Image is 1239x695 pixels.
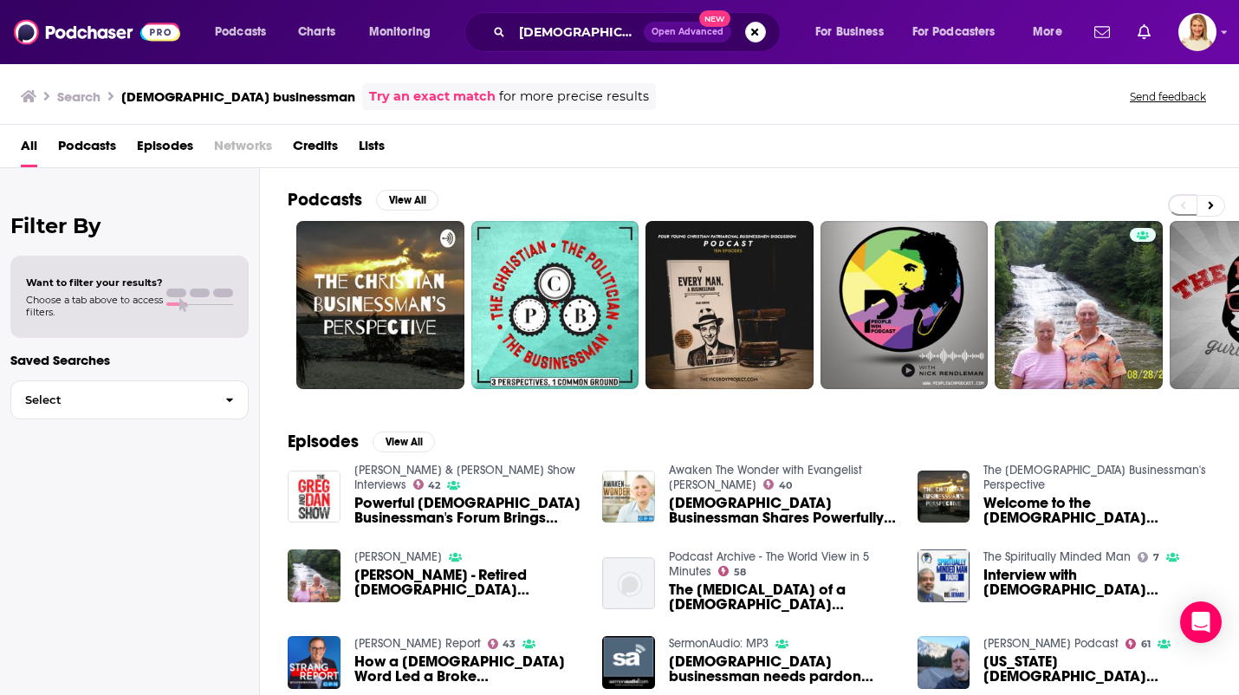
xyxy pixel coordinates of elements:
img: Texas Christian Businessman Rick Walker Shakes up the Corner with his Randos Reveal [918,636,970,689]
a: Christian businessman needs pardon from Trump [669,654,897,684]
span: Welcome to the [DEMOGRAPHIC_DATA] Businessman's World Perspective [983,496,1211,525]
a: Paul VanderKlay's Podcast [983,636,1119,651]
div: Search podcasts, credits, & more... [481,12,797,52]
span: Logged in as leannebush [1178,13,1216,51]
a: The Christian Businessman's Perspective [983,463,1206,492]
span: [DEMOGRAPHIC_DATA] businessman needs pardon from [PERSON_NAME] [669,654,897,684]
span: New [699,10,730,27]
img: Podchaser - Follow, Share and Rate Podcasts [14,16,180,49]
span: The [MEDICAL_DATA] of a [DEMOGRAPHIC_DATA] businessman, [PERSON_NAME] to step down, 30% of [DEMOG... [669,582,897,612]
img: Christian Businessman Shares Powerfully Testimonies [602,471,655,523]
a: Texas Christian Businessman Rick Walker Shakes up the Corner with his Randos Reveal [983,654,1211,684]
a: Try an exact match [369,87,496,107]
a: SermonAudio: MP3 [669,636,769,651]
a: 61 [1125,639,1151,649]
span: 61 [1141,640,1151,648]
button: Send feedback [1125,89,1211,104]
div: Open Intercom Messenger [1180,601,1222,643]
button: Open AdvancedNew [644,22,731,42]
span: Podcasts [215,20,266,44]
h2: Episodes [288,431,359,452]
a: PodcastsView All [288,189,438,211]
span: Monitoring [369,20,431,44]
input: Search podcasts, credits, & more... [512,18,644,46]
img: Albert Fortna - Retired Christian Businessman [288,549,341,602]
a: 40 [763,479,792,490]
img: The persecution of a Christian businessman, Mitch McConnell to step down, 30% of Americans believ... [602,557,655,610]
img: How a Prophetic Word Led a Broke Christian Businessman to Miraculous Success [288,636,341,689]
button: Show profile menu [1178,13,1216,51]
img: Powerful Christian Businessman's Forum Brings Integrity to the Forefront [288,471,341,523]
span: Powerful [DEMOGRAPHIC_DATA] Businessman's Forum Brings Integrity to the Forefront [354,496,582,525]
a: 43 [488,639,516,649]
span: 40 [779,482,792,490]
a: All [21,132,37,167]
span: 42 [428,482,440,490]
span: Charts [298,20,335,44]
a: Podcasts [58,132,116,167]
a: Episodes [137,132,193,167]
img: User Profile [1178,13,1216,51]
button: open menu [803,18,905,46]
a: Welcome to the Christian Businessman's World Perspective [918,471,970,523]
a: Charts [287,18,346,46]
span: 7 [1153,554,1159,562]
h3: [DEMOGRAPHIC_DATA] businessman [121,88,355,105]
a: Interview with Christian Businessman Paul Rosenow [983,568,1211,597]
a: 42 [413,479,441,490]
span: 58 [734,568,746,576]
h3: Search [57,88,101,105]
span: How a [DEMOGRAPHIC_DATA] Word Led a Broke [DEMOGRAPHIC_DATA] Businessman to Miraculous Success [354,654,582,684]
a: The Spiritually Minded Man [983,549,1131,564]
button: open menu [357,18,453,46]
a: Greg & Dan Show Interviews [354,463,575,492]
a: Show notifications dropdown [1087,17,1117,47]
a: Lists [359,132,385,167]
span: 43 [503,640,516,648]
a: Credits [293,132,338,167]
h2: Podcasts [288,189,362,211]
a: Podcast Archive - The World View in 5 Minutes [669,549,869,579]
a: Interview with Christian Businessman Paul Rosenow [918,549,970,602]
span: More [1033,20,1062,44]
a: The persecution of a Christian businessman, Mitch McConnell to step down, 30% of Americans believ... [669,582,897,612]
a: Powerful Christian Businessman's Forum Brings Integrity to the Forefront [354,496,582,525]
span: Choose a tab above to access filters. [26,294,163,318]
button: open menu [1021,18,1084,46]
span: For Podcasters [912,20,996,44]
a: Christian Businessman Shares Powerfully Testimonies [669,496,897,525]
a: Albert Fortna - Retired Christian Businessman [354,568,582,597]
span: Open Advanced [652,28,723,36]
a: Albert Fortna [354,549,442,564]
span: [PERSON_NAME] - Retired [DEMOGRAPHIC_DATA] Businessman [354,568,582,597]
a: Awaken The Wonder with Evangelist Caleb Wampler [669,463,862,492]
h2: Filter By [10,213,249,238]
img: Christian businessman needs pardon from Trump [602,636,655,689]
button: View All [373,432,435,452]
a: EpisodesView All [288,431,435,452]
span: [US_STATE] [DEMOGRAPHIC_DATA] Businessman [PERSON_NAME] Shakes up the Corner with his Randos Reveal [983,654,1211,684]
span: Networks [214,132,272,167]
span: For Business [815,20,884,44]
a: 7 [1138,552,1159,562]
span: [DEMOGRAPHIC_DATA] Businessman Shares Powerfully Testimonies [669,496,897,525]
a: Strang Report [354,636,481,651]
button: View All [376,190,438,211]
a: Welcome to the Christian Businessman's World Perspective [983,496,1211,525]
span: Want to filter your results? [26,276,163,289]
a: 58 [718,566,746,576]
button: Select [10,380,249,419]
